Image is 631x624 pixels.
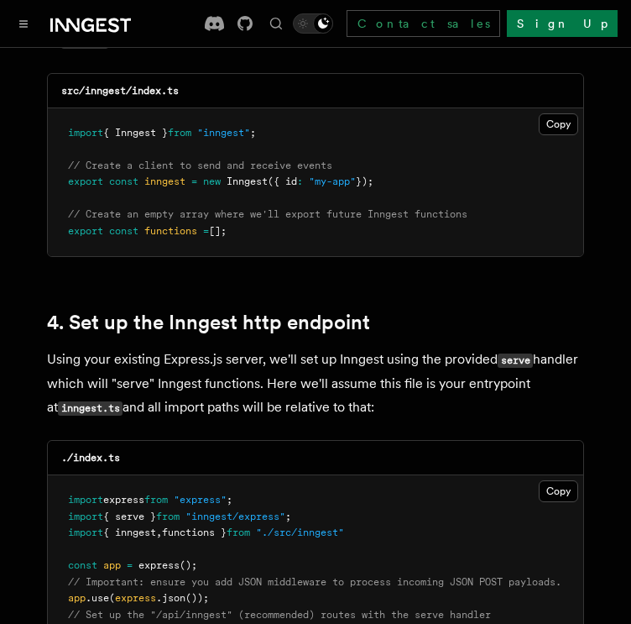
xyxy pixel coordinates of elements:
span: "express" [174,494,227,506]
span: export [68,176,103,187]
code: src/inngest/index.ts [61,85,179,97]
button: Copy [539,113,578,135]
span: ({ id [268,176,297,187]
span: ( [109,592,115,604]
span: .json [156,592,185,604]
span: inngest [144,176,185,187]
p: Using your existing Express.js server, we'll set up Inngest using the provided handler which will... [47,348,584,420]
button: Find something... [266,13,286,34]
span: app [68,592,86,604]
a: Contact sales [347,10,500,37]
a: Sign Up [507,10,618,37]
span: []; [209,225,227,237]
span: from [168,127,191,139]
span: import [68,511,103,522]
code: inngest [61,34,108,49]
span: import [68,527,103,538]
span: express [103,494,144,506]
span: .use [86,592,109,604]
code: ./index.ts [61,452,120,464]
span: // Create an empty array where we'll export future Inngest functions [68,208,467,220]
span: ; [227,494,232,506]
span: Inngest [227,176,268,187]
span: , [156,527,162,538]
button: Copy [539,480,578,502]
span: { serve } [103,511,156,522]
span: : [297,176,303,187]
span: (); [180,559,197,571]
span: ()); [185,592,209,604]
span: = [127,559,133,571]
span: const [109,225,138,237]
span: ; [285,511,291,522]
a: 4. Set up the Inngest http endpoint [47,311,370,334]
span: ; [250,127,256,139]
span: = [191,176,197,187]
span: from [156,511,180,522]
span: import [68,127,103,139]
span: from [227,527,250,538]
span: "inngest" [197,127,250,139]
button: Toggle navigation [13,13,34,34]
span: // Create a client to send and receive events [68,160,332,171]
span: const [109,176,138,187]
span: { inngest [103,527,156,538]
code: inngest.ts [58,401,123,416]
span: = [203,225,209,237]
span: functions [144,225,197,237]
span: "my-app" [309,176,356,187]
code: serve [498,354,533,368]
span: // Important: ensure you add JSON middleware to process incoming JSON POST payloads. [68,576,561,588]
span: export [68,225,103,237]
span: }); [356,176,373,187]
span: "./src/inngest" [256,527,344,538]
span: from [144,494,168,506]
span: import [68,494,103,506]
span: express [115,592,156,604]
span: functions } [162,527,227,538]
button: Toggle dark mode [293,13,333,34]
span: new [203,176,221,187]
span: const [68,559,97,571]
span: "inngest/express" [185,511,285,522]
span: app [103,559,121,571]
span: // Set up the "/api/inngest" (recommended) routes with the serve handler [68,609,491,621]
span: { Inngest } [103,127,168,139]
span: express [138,559,180,571]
